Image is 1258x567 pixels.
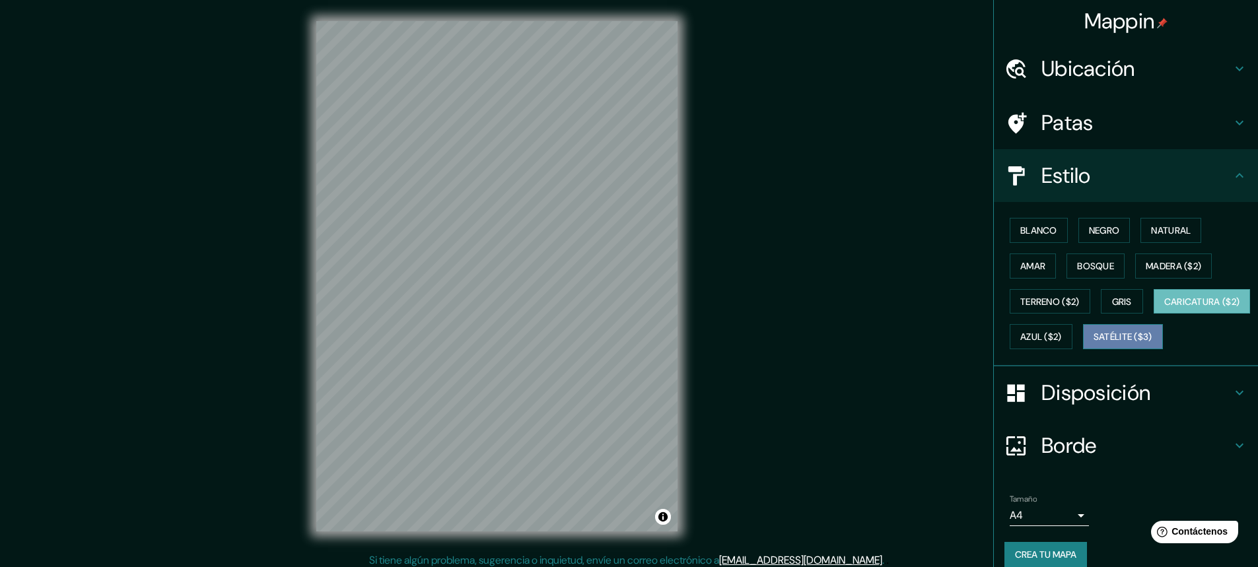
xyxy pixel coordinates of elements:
[1083,324,1163,349] button: Satélite ($3)
[1135,253,1212,279] button: Madera ($2)
[1157,18,1168,28] img: pin-icon.png
[1010,508,1023,522] font: A4
[1164,296,1240,308] font: Caricatura ($2)
[1020,331,1062,343] font: Azul ($2)
[882,553,884,567] font: .
[719,553,882,567] a: [EMAIL_ADDRESS][DOMAIN_NAME]
[1089,224,1120,236] font: Negro
[1020,296,1080,308] font: Terreno ($2)
[1154,289,1251,314] button: Caricatura ($2)
[1146,260,1201,272] font: Madera ($2)
[1010,505,1089,526] div: A4
[1041,109,1094,137] font: Patas
[655,509,671,525] button: Activar o desactivar atribución
[1140,218,1201,243] button: Natural
[1010,218,1068,243] button: Blanco
[1140,516,1243,552] iframe: Lanzador de widgets de ayuda
[1084,7,1155,35] font: Mappin
[1010,324,1072,349] button: Azul ($2)
[1010,289,1090,314] button: Terreno ($2)
[994,149,1258,202] div: Estilo
[994,366,1258,419] div: Disposición
[369,553,719,567] font: Si tiene algún problema, sugerencia o inquietud, envíe un correo electrónico a
[1020,260,1045,272] font: Amar
[1010,253,1056,279] button: Amar
[1094,331,1152,343] font: Satélite ($3)
[1041,162,1091,189] font: Estilo
[884,552,886,567] font: .
[1020,224,1057,236] font: Blanco
[994,42,1258,95] div: Ubicación
[1077,260,1114,272] font: Bosque
[1101,289,1143,314] button: Gris
[316,21,678,531] canvas: Mapa
[1041,432,1097,459] font: Borde
[994,419,1258,472] div: Borde
[886,552,889,567] font: .
[1066,253,1125,279] button: Bosque
[1004,542,1087,567] button: Crea tu mapa
[1041,55,1135,83] font: Ubicación
[1015,549,1076,560] font: Crea tu mapa
[1010,494,1037,504] font: Tamaño
[1151,224,1191,236] font: Natural
[1112,296,1132,308] font: Gris
[994,96,1258,149] div: Patas
[1041,379,1150,407] font: Disposición
[1078,218,1131,243] button: Negro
